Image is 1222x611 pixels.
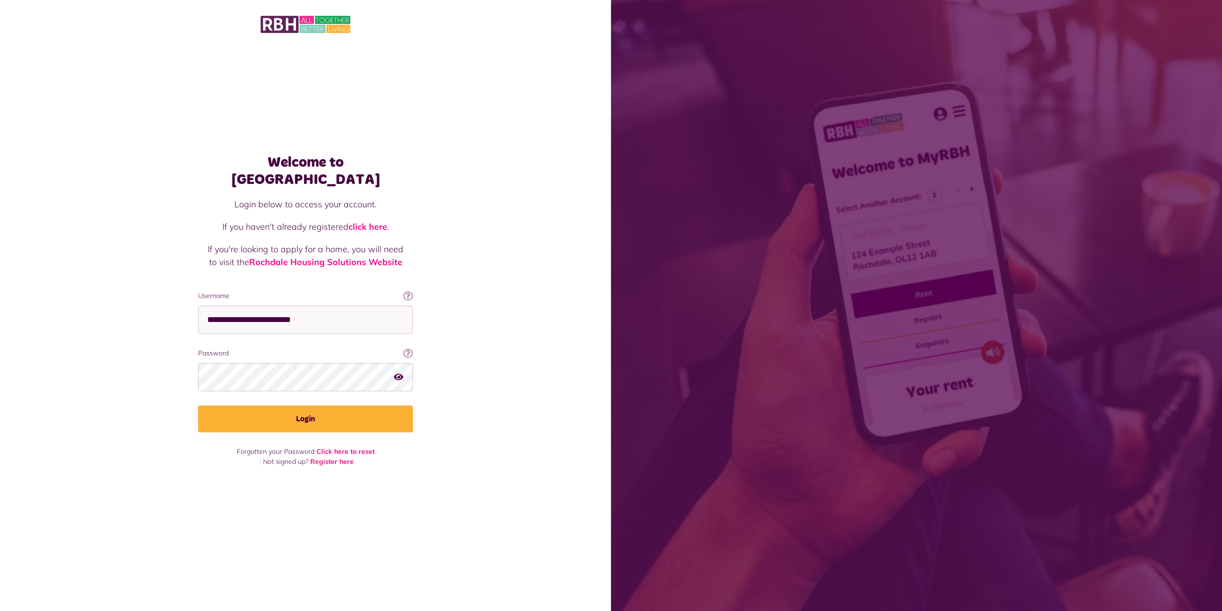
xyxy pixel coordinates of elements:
[208,243,403,268] p: If you're looking to apply for a home, you will need to visit the
[316,447,375,456] a: Click here to reset
[198,291,413,301] label: Username
[198,348,413,358] label: Password
[208,220,403,233] p: If you haven't already registered .
[263,457,308,466] span: Not signed up?
[310,457,354,466] a: Register here
[348,221,387,232] a: click here
[198,406,413,432] button: Login
[208,198,403,211] p: Login below to access your account.
[237,447,315,456] span: Forgotten your Password
[249,257,402,268] a: Rochdale Housing Solutions Website
[198,154,413,188] h1: Welcome to [GEOGRAPHIC_DATA]
[261,14,350,34] img: MyRBH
